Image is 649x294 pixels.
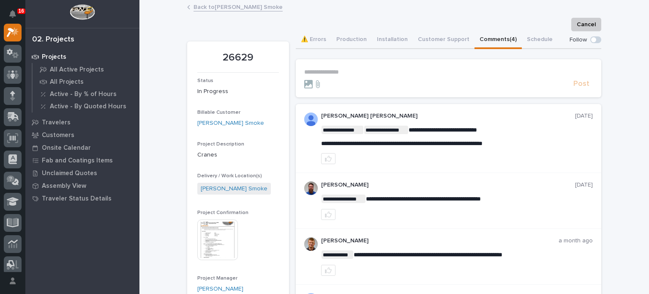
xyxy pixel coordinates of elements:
button: Comments (4) [474,31,522,49]
button: Post [570,79,593,89]
p: Fab and Coatings Items [42,157,113,165]
p: Travelers [42,119,71,126]
a: [PERSON_NAME] Smoke [201,184,267,193]
a: Assembly View [25,179,139,192]
a: Active - By % of Hours [33,88,139,100]
a: All Active Projects [33,63,139,75]
p: 16 [19,8,24,14]
button: Schedule [522,31,558,49]
span: Delivery / Work Location(s) [197,173,262,179]
button: like this post [321,209,335,220]
p: Customers [42,132,74,139]
a: Active - By Quoted Hours [33,100,139,112]
a: [PERSON_NAME] Smoke [197,119,264,128]
a: Customers [25,129,139,141]
a: Traveler Status Details [25,192,139,205]
p: Assembly View [42,182,86,190]
p: In Progress [197,87,279,96]
p: Traveler Status Details [42,195,112,203]
p: All Projects [50,78,84,86]
div: Notifications16 [11,10,22,24]
img: AD_cMMRcK_lR-hunIWE1GUPcUjzJ19X9Uk7D-9skk6qMORDJB_ZroAFOMmnE07bDdh4EHUMJPuIZ72TfOWJm2e1TqCAEecOOP... [304,113,318,126]
p: [PERSON_NAME] [321,181,575,189]
button: Customer Support [413,31,474,49]
button: like this post [321,153,335,164]
p: Cranes [197,151,279,159]
a: Projects [25,50,139,63]
a: All Projects [33,76,139,88]
button: Production [331,31,372,49]
span: Project Manager [197,276,237,281]
p: Active - By % of Hours [50,91,117,98]
p: [PERSON_NAME] [321,237,559,245]
p: Unclaimed Quotes [42,170,97,177]
img: Workspace Logo [70,4,95,20]
a: Travelers [25,116,139,129]
span: Status [197,78,213,83]
button: like this post [321,265,335,276]
a: Unclaimed Quotes [25,167,139,179]
button: Notifications [4,5,22,23]
p: Onsite Calendar [42,144,91,152]
img: 6hTokn1ETDGPf9BPokIQ [304,181,318,195]
span: Project Confirmation [197,210,248,215]
a: Back to[PERSON_NAME] Smoke [194,2,283,11]
p: Follow [570,36,587,44]
span: Project Description [197,142,244,147]
a: Fab and Coatings Items [25,154,139,167]
span: Post [573,79,589,89]
p: 26629 [197,52,279,64]
span: Billable Customer [197,110,240,115]
p: [DATE] [575,113,593,120]
button: Installation [372,31,413,49]
div: 02. Projects [32,35,74,44]
p: All Active Projects [50,66,104,74]
span: Cancel [577,19,596,30]
a: Onsite Calendar [25,141,139,154]
p: Projects [42,53,66,61]
img: AOh14Gijbd6eejXF32J59GfCOuyvh5OjNDKoIp8XuOuX=s96-c [304,237,318,251]
p: [DATE] [575,181,593,189]
p: Active - By Quoted Hours [50,103,126,110]
p: a month ago [559,237,593,245]
button: Cancel [571,18,601,31]
p: [PERSON_NAME] [PERSON_NAME] [321,113,575,120]
a: [PERSON_NAME] [197,285,243,294]
button: ⚠️ Errors [296,31,331,49]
